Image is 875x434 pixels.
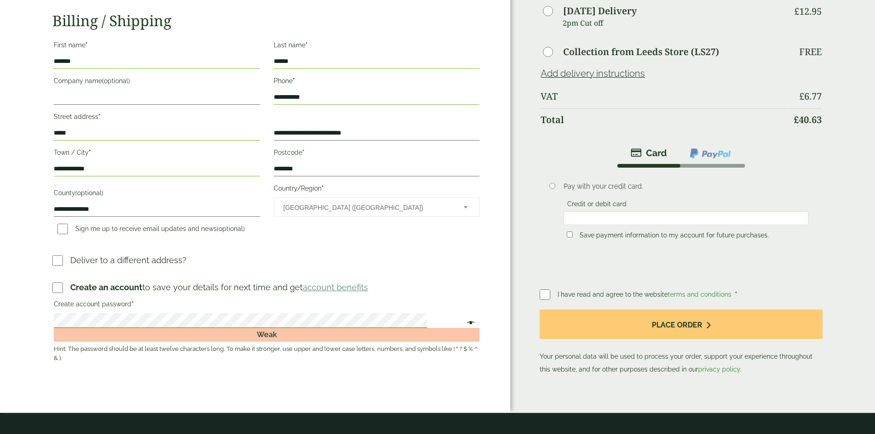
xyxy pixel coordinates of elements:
label: Create account password [54,298,480,313]
label: Town / City [54,146,260,162]
img: stripe.png [631,147,667,158]
label: Street address [54,110,260,126]
label: Company name [54,74,260,90]
button: Place order [540,310,822,339]
abbr: required [89,149,91,156]
label: Phone [274,74,480,90]
span: (optional) [217,225,245,232]
h2: Billing / Shipping [52,12,481,29]
label: Save payment information to my account for future purchases. [576,231,773,242]
abbr: required [98,113,101,120]
p: 2pm Cut off [563,16,787,30]
span: £ [799,90,804,102]
p: Free [799,46,822,57]
small: Hint: The password should be at least twelve characters long. To make it stronger, use upper and ... [54,344,480,363]
a: Add delivery instructions [541,68,645,79]
label: [DATE] Delivery [563,6,637,16]
label: Collection from Leeds Store (LS27) [563,47,719,56]
span: (optional) [102,77,130,85]
input: Sign me up to receive email updates and news(optional) [57,224,68,234]
abbr: required [131,300,134,308]
a: terms and conditions [668,291,731,298]
p: Your personal data will be used to process your order, support your experience throughout this we... [540,310,822,376]
abbr: required [293,77,295,85]
label: First name [54,39,260,54]
abbr: required [302,149,305,156]
span: I have read and agree to the website [558,291,733,298]
label: Credit or debit card [564,200,630,210]
a: privacy policy [698,366,740,373]
label: Country/Region [274,182,480,197]
span: Country/Region [274,197,480,217]
label: Postcode [274,146,480,162]
label: County [54,186,260,202]
abbr: required [322,185,324,192]
bdi: 40.63 [794,113,822,126]
abbr: required [735,291,737,298]
span: £ [794,5,799,17]
strong: Create an account [70,282,142,292]
a: account benefits [303,282,368,292]
img: ppcp-gateway.png [689,147,732,159]
span: (optional) [75,189,103,197]
div: Weak [54,328,480,342]
iframe: Secure card payment input frame [566,214,806,222]
p: to save your details for next time and get [70,281,368,293]
th: VAT [541,85,787,107]
abbr: required [85,41,88,49]
th: Total [541,108,787,131]
p: Deliver to a different address? [70,254,186,266]
span: £ [794,113,799,126]
label: Last name [274,39,480,54]
span: United Kingdom (UK) [283,198,452,217]
bdi: 6.77 [799,90,822,102]
p: Pay with your credit card. [564,181,808,192]
abbr: required [305,41,308,49]
bdi: 12.95 [794,5,822,17]
label: Sign me up to receive email updates and news [54,225,248,235]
